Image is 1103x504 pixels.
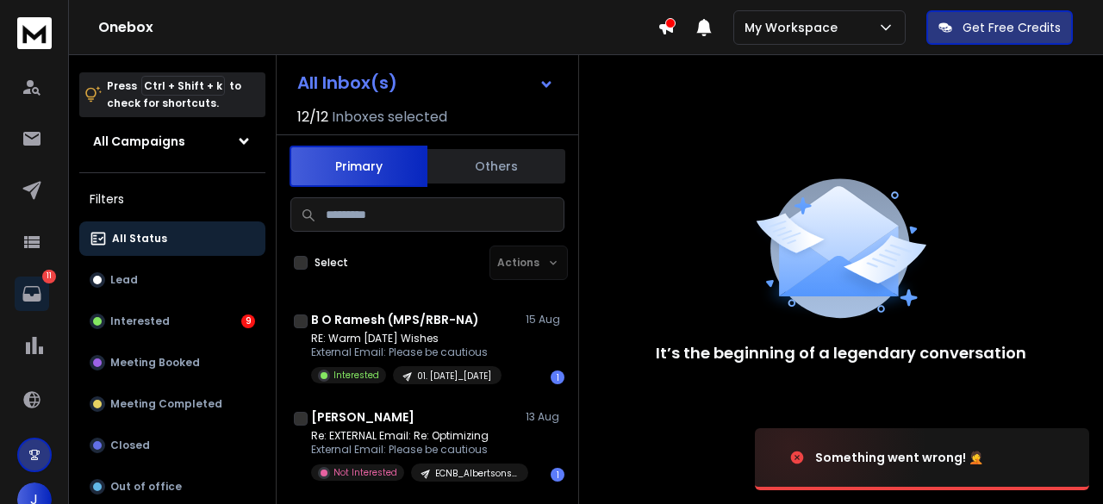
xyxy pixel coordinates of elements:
p: My Workspace [745,19,844,36]
div: Something went wrong! 🤦 [815,449,983,466]
label: Select [315,256,348,270]
span: 12 / 12 [297,107,328,128]
p: 15 Aug [526,313,564,327]
button: All Status [79,221,265,256]
p: Re: EXTERNAL Email: Re: Optimizing [311,429,518,443]
h1: Onebox [98,17,657,38]
h1: All Campaigns [93,133,185,150]
button: All Campaigns [79,124,265,159]
button: All Inbox(s) [284,65,568,100]
p: All Status [112,232,167,246]
p: 11 [42,270,56,283]
button: Get Free Credits [926,10,1073,45]
h3: Filters [79,187,265,211]
h3: Inboxes selected [332,107,447,128]
h1: [PERSON_NAME] [311,408,414,426]
p: Lead [110,273,138,287]
p: 01. [DATE]_[DATE] [417,370,491,383]
button: Interested9 [79,304,265,339]
span: Ctrl + Shift + k [141,76,225,96]
img: logo [17,17,52,49]
p: ECNB_Albertsons_Wave 1_July 2025_Batch 1.6 [435,467,518,480]
p: Get Free Credits [963,19,1061,36]
p: RE: Warm [DATE] Wishes [311,332,502,345]
p: Closed [110,439,150,452]
p: Interested [333,369,379,382]
p: Interested [110,314,170,328]
h1: B O Ramesh (MPS/RBR-NA) [311,311,479,328]
p: Meeting Completed [110,397,222,411]
p: Meeting Booked [110,356,200,370]
img: image [755,411,927,504]
p: External Email: Please be cautious [311,345,502,359]
h1: All Inbox(s) [297,74,397,91]
p: Press to check for shortcuts. [107,78,241,112]
button: Lead [79,263,265,297]
button: Meeting Completed [79,387,265,421]
button: Meeting Booked [79,345,265,380]
p: Out of office [110,480,182,494]
p: 13 Aug [526,410,564,424]
button: Others [427,147,565,185]
div: 1 [551,370,564,384]
button: Out of office [79,470,265,504]
button: Primary [290,146,427,187]
p: It’s the beginning of a legendary conversation [656,341,1026,365]
div: 9 [241,314,255,328]
div: 1 [551,468,564,482]
a: 11 [15,277,49,311]
p: Not Interested [333,466,397,479]
p: External Email: Please be cautious [311,443,518,457]
button: Closed [79,428,265,463]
